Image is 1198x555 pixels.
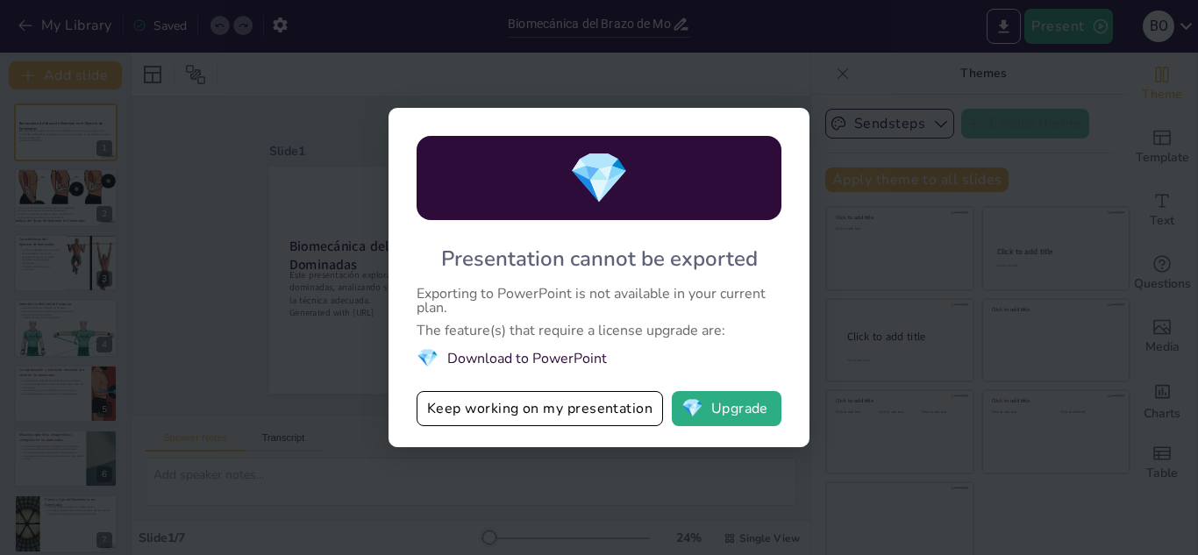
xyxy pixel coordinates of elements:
div: The feature(s) that require a license upgrade are: [417,324,781,338]
span: diamond [417,346,439,370]
div: Exporting to PowerPoint is not available in your current plan. [417,287,781,315]
button: Keep working on my presentation [417,391,663,426]
li: Download to PowerPoint [417,346,781,370]
div: Presentation cannot be exported [441,245,758,273]
span: diamond [568,145,630,212]
button: diamondUpgrade [672,391,781,426]
span: diamond [681,400,703,417]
